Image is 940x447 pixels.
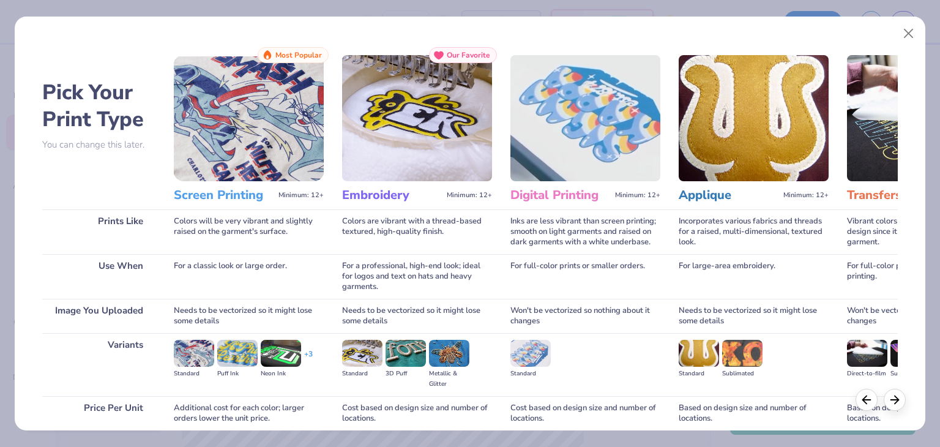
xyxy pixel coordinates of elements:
span: Minimum: 12+ [615,191,660,200]
h2: Pick Your Print Type [42,79,155,133]
img: Supacolor [890,340,931,367]
div: Standard [510,369,551,379]
span: Most Popular [275,51,322,59]
h3: Applique [679,187,778,203]
img: Screen Printing [174,55,324,181]
img: Standard [174,340,214,367]
div: Needs to be vectorized so it might lose some details [679,299,829,333]
div: Standard [679,369,719,379]
h3: Screen Printing [174,187,274,203]
span: Minimum: 12+ [783,191,829,200]
h3: Embroidery [342,187,442,203]
div: Direct-to-film [847,369,887,379]
div: For a classic look or large order. [174,254,324,299]
div: Won't be vectorized so nothing about it changes [510,299,660,333]
div: + 3 [304,349,313,370]
img: Sublimated [722,340,763,367]
div: For a professional, high-end look; ideal for logos and text on hats and heavy garments. [342,254,492,299]
div: Puff Ink [217,369,258,379]
img: 3D Puff [386,340,426,367]
img: Standard [679,340,719,367]
div: Inks are less vibrant than screen printing; smooth on light garments and raised on dark garments ... [510,209,660,254]
button: Close [897,22,920,45]
div: Cost based on design size and number of locations. [510,396,660,430]
img: Embroidery [342,55,492,181]
div: Sublimated [722,369,763,379]
div: Colors will be very vibrant and slightly raised on the garment's surface. [174,209,324,254]
div: Neon Ink [261,369,301,379]
p: You can change this later. [42,140,155,150]
img: Standard [510,340,551,367]
span: Our Favorite [447,51,490,59]
h3: Digital Printing [510,187,610,203]
div: Incorporates various fabrics and threads for a raised, multi-dimensional, textured look. [679,209,829,254]
img: Neon Ink [261,340,301,367]
div: Needs to be vectorized so it might lose some details [174,299,324,333]
img: Direct-to-film [847,340,887,367]
div: Cost based on design size and number of locations. [342,396,492,430]
div: Metallic & Glitter [429,369,469,389]
span: Minimum: 12+ [447,191,492,200]
div: Needs to be vectorized so it might lose some details [342,299,492,333]
div: Use When [42,254,155,299]
div: Variants [42,333,155,396]
div: Prints Like [42,209,155,254]
span: Minimum: 12+ [278,191,324,200]
div: For full-color prints or smaller orders. [510,254,660,299]
div: Standard [174,369,214,379]
div: For large-area embroidery. [679,254,829,299]
div: Based on design size and number of locations. [679,396,829,430]
div: Image You Uploaded [42,299,155,333]
img: Puff Ink [217,340,258,367]
div: Colors are vibrant with a thread-based textured, high-quality finish. [342,209,492,254]
img: Metallic & Glitter [429,340,469,367]
div: 3D Puff [386,369,426,379]
div: Additional cost for each color; larger orders lower the unit price. [174,396,324,430]
div: Standard [342,369,382,379]
div: Supacolor [890,369,931,379]
img: Digital Printing [510,55,660,181]
img: Standard [342,340,382,367]
img: Applique [679,55,829,181]
div: Price Per Unit [42,396,155,430]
